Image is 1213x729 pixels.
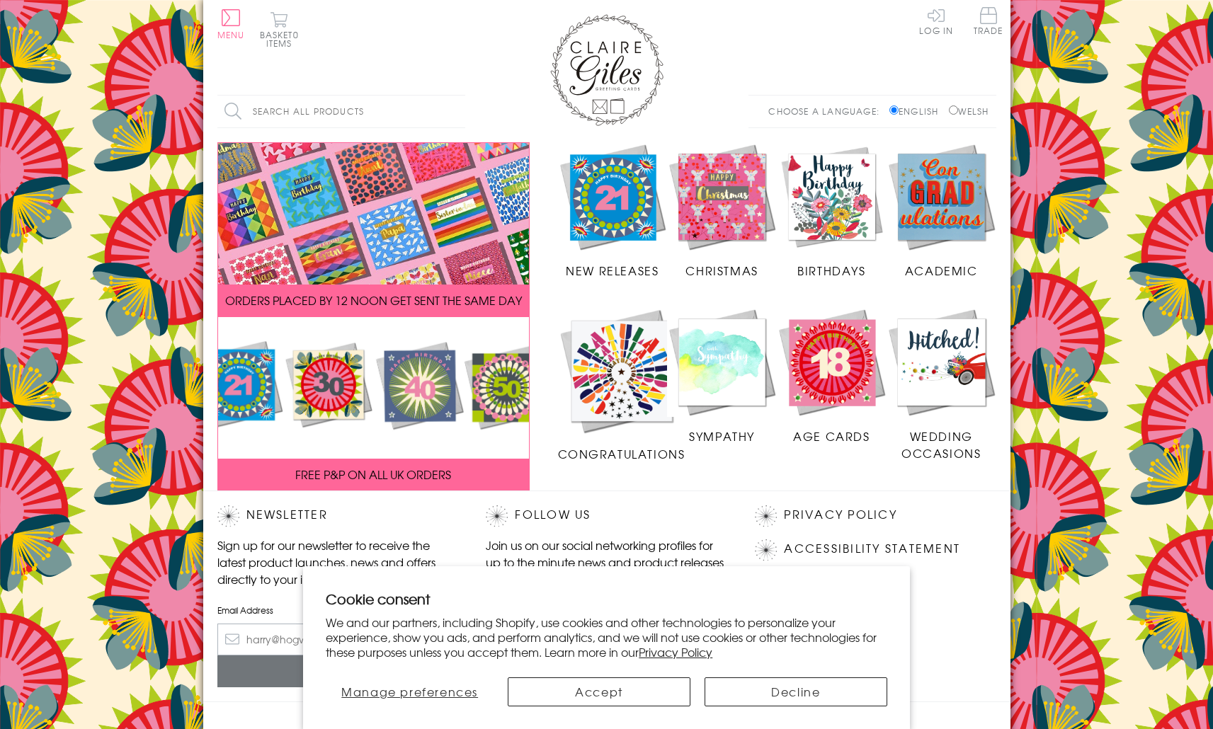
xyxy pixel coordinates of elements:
button: Manage preferences [326,677,494,706]
p: Choose a language: [768,105,887,117]
label: Welsh [949,105,989,117]
span: Congratulations [558,445,685,462]
a: Privacy Policy [784,505,896,524]
p: Join us on our social networking profiles for up to the minute news and product releases the mome... [486,536,727,587]
input: harry@hogwarts.edu [217,624,458,655]
span: Trade [974,7,1003,35]
a: Congratulations [558,307,685,462]
span: Sympathy [689,427,755,444]
a: Christmas [667,142,777,280]
input: Search [451,96,465,127]
a: Sympathy [667,307,777,444]
span: Age Cards [793,427,870,444]
a: Trade [974,7,1003,38]
span: Wedding Occasions [901,427,981,461]
a: Age Cards [777,307,887,444]
a: Birthdays [777,142,887,280]
input: English [889,105,899,115]
label: Email Address [217,604,458,616]
a: New Releases [558,142,668,280]
p: We and our partners, including Shopify, use cookies and other technologies to personalize your ex... [326,615,887,659]
h2: Newsletter [217,505,458,527]
span: New Releases [566,262,659,279]
a: Privacy Policy [639,643,712,660]
img: Claire Giles Greetings Cards [550,14,664,126]
a: Wedding Occasions [887,307,996,461]
p: Sign up for our newsletter to receive the latest product launches, news and offers directly to yo... [217,536,458,587]
span: Menu [217,28,245,41]
span: 0 items [266,28,299,50]
label: English [889,105,945,117]
button: Menu [217,9,245,39]
span: Academic [905,262,978,279]
a: Academic [887,142,996,280]
span: FREE P&P ON ALL UK ORDERS [295,466,451,483]
span: ORDERS PLACED BY 12 NOON GET SENT THE SAME DAY [225,292,522,309]
button: Basket0 items [260,11,299,47]
h2: Follow Us [486,505,727,527]
a: Log In [919,7,953,35]
button: Decline [705,677,887,706]
a: Accessibility Statement [784,539,960,558]
input: Search all products [217,96,465,127]
span: Manage preferences [341,683,478,700]
span: Christmas [685,262,758,279]
input: Welsh [949,105,958,115]
input: Subscribe [217,655,458,687]
span: Birthdays [797,262,865,279]
button: Accept [508,677,690,706]
h2: Cookie consent [326,589,887,609]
